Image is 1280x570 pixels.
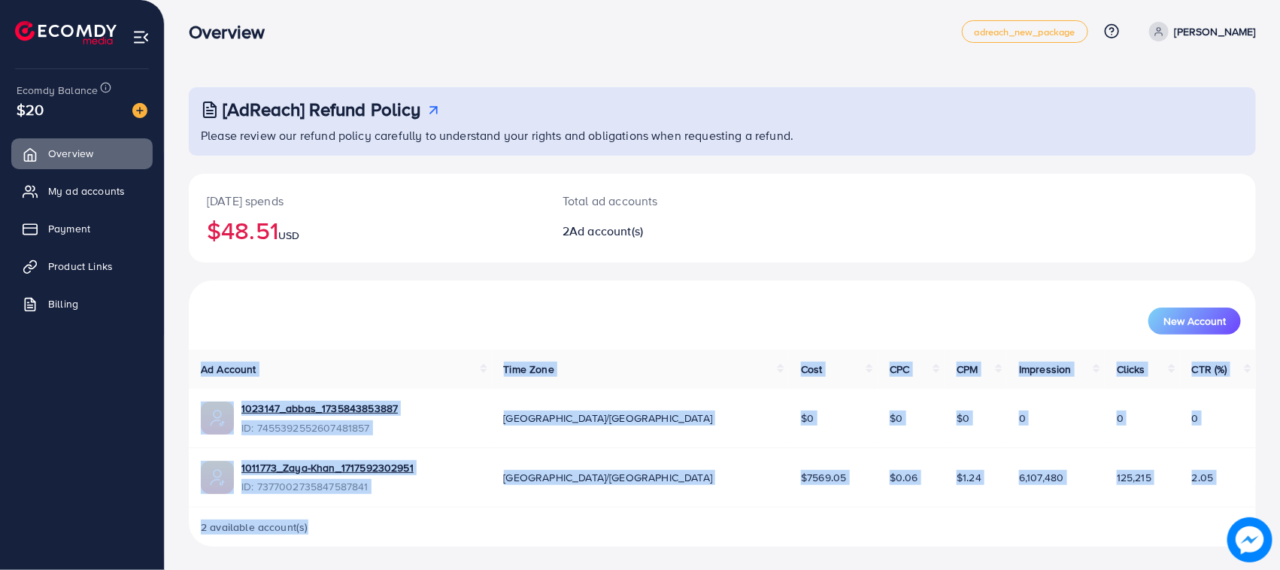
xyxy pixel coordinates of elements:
[17,99,44,120] span: $20
[1192,411,1199,426] span: 0
[241,479,414,494] span: ID: 7377002735847587841
[241,401,398,416] a: 1023147_abbas_1735843853887
[48,259,113,274] span: Product Links
[563,192,793,210] p: Total ad accounts
[48,146,93,161] span: Overview
[1117,470,1151,485] span: 125,215
[201,461,234,494] img: ic-ads-acc.e4c84228.svg
[1175,23,1256,41] p: [PERSON_NAME]
[278,228,299,243] span: USD
[504,362,554,377] span: Time Zone
[1019,411,1026,426] span: 0
[975,27,1075,37] span: adreach_new_package
[1192,362,1227,377] span: CTR (%)
[17,83,98,98] span: Ecomdy Balance
[11,251,153,281] a: Product Links
[241,420,398,435] span: ID: 7455392552607481857
[207,216,526,244] h2: $48.51
[132,103,147,118] img: image
[1019,470,1063,485] span: 6,107,480
[1019,362,1072,377] span: Impression
[1148,308,1241,335] button: New Account
[801,470,846,485] span: $7569.05
[890,470,918,485] span: $0.06
[201,520,308,535] span: 2 available account(s)
[241,460,414,475] a: 1011773_Zaya-Khan_1717592302951
[957,411,969,426] span: $0
[201,126,1247,144] p: Please review our refund policy carefully to understand your rights and obligations when requesti...
[48,296,78,311] span: Billing
[189,21,277,43] h3: Overview
[1192,470,1214,485] span: 2.05
[11,176,153,206] a: My ad accounts
[801,411,814,426] span: $0
[48,221,90,236] span: Payment
[201,402,234,435] img: ic-ads-acc.e4c84228.svg
[957,362,978,377] span: CPM
[15,21,117,44] img: logo
[890,362,909,377] span: CPC
[223,99,421,120] h3: [AdReach] Refund Policy
[201,362,256,377] span: Ad Account
[1143,22,1256,41] a: [PERSON_NAME]
[1163,316,1226,326] span: New Account
[504,470,713,485] span: [GEOGRAPHIC_DATA]/[GEOGRAPHIC_DATA]
[11,214,153,244] a: Payment
[801,362,823,377] span: Cost
[890,411,902,426] span: $0
[563,224,793,238] h2: 2
[1117,411,1124,426] span: 0
[48,183,125,199] span: My ad accounts
[132,29,150,46] img: menu
[957,470,981,485] span: $1.24
[11,289,153,319] a: Billing
[207,192,526,210] p: [DATE] spends
[504,411,713,426] span: [GEOGRAPHIC_DATA]/[GEOGRAPHIC_DATA]
[962,20,1088,43] a: adreach_new_package
[569,223,643,239] span: Ad account(s)
[1117,362,1145,377] span: Clicks
[11,138,153,168] a: Overview
[1227,517,1272,562] img: image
